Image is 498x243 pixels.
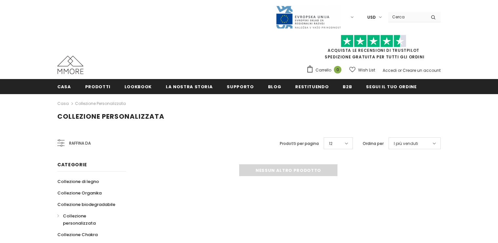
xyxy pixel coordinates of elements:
span: Collezione Organika [57,190,102,196]
span: B2B [343,84,352,90]
span: Carrello [316,67,331,73]
a: Casa [57,79,71,94]
span: 12 [329,140,333,147]
a: Blog [268,79,281,94]
a: Lookbook [125,79,152,94]
img: Fidati di Pilot Stars [341,35,406,48]
a: supporto [227,79,254,94]
label: Ordina per [363,140,384,147]
a: Collezione di legno [57,176,99,187]
a: Acquista le recensioni di TrustPilot [328,48,419,53]
a: Collezione Chakra [57,229,98,240]
span: supporto [227,84,254,90]
span: Wish List [358,67,375,73]
a: Javni Razpis [276,14,341,20]
span: Blog [268,84,281,90]
a: Restituendo [295,79,329,94]
span: Raffina da [69,140,91,147]
span: 0 [334,66,341,73]
span: Collezione di legno [57,178,99,185]
img: Javni Razpis [276,5,341,29]
span: Collezione personalizzata [57,112,164,121]
span: La nostra storia [166,84,213,90]
span: Collezione biodegradabile [57,201,115,208]
a: Casa [57,100,69,108]
span: Prodotti [85,84,110,90]
a: Collezione personalizzata [75,101,126,106]
span: Collezione Chakra [57,232,98,238]
span: Collezione personalizzata [63,213,96,226]
span: Segui il tuo ordine [366,84,416,90]
a: Carrello 0 [306,65,345,75]
a: Collezione Organika [57,187,102,199]
span: SPEDIZIONE GRATUITA PER TUTTI GLI ORDINI [306,38,441,60]
span: or [398,68,402,73]
a: Wish List [349,64,375,76]
a: Prodotti [85,79,110,94]
a: Creare un account [403,68,441,73]
img: Casi MMORE [57,56,84,74]
span: USD [367,14,376,21]
span: I più venduti [394,140,418,147]
a: Accedi [383,68,397,73]
span: Restituendo [295,84,329,90]
input: Search Site [388,12,426,22]
span: Casa [57,84,71,90]
a: La nostra storia [166,79,213,94]
span: Lookbook [125,84,152,90]
a: Collezione biodegradabile [57,199,115,210]
a: Collezione personalizzata [57,210,119,229]
label: Prodotti per pagina [280,140,319,147]
a: Segui il tuo ordine [366,79,416,94]
span: Categorie [57,161,87,168]
a: B2B [343,79,352,94]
